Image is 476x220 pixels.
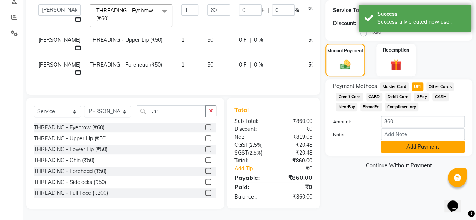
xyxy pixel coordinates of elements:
[234,149,248,156] span: SGST
[96,7,153,22] span: THREADING - Eyebrow (₹60)
[327,47,363,54] label: Manual Payment
[432,93,449,101] span: CASH
[229,133,274,141] div: Net:
[137,105,206,117] input: Search or Scan
[308,61,314,68] span: 50
[377,18,466,26] div: Successfully created new user.
[229,173,274,182] div: Payable:
[90,61,162,68] span: THREADING - Forehead (₹50)
[34,124,105,132] div: THREADING - Eyebrow (₹60)
[333,82,377,90] span: Payment Methods
[249,36,251,44] span: |
[254,36,263,44] span: 0 %
[383,47,409,53] label: Redemption
[273,149,318,157] div: ₹20.48
[34,135,107,143] div: THREADING - Upper Lip (₹50)
[34,178,106,186] div: THREADING - Sidelocks (₹50)
[181,61,184,68] span: 1
[327,131,375,138] label: Note:
[327,162,471,170] a: Continue Without Payment
[273,157,318,165] div: ₹860.00
[268,6,269,14] span: |
[229,125,274,133] div: Discount:
[250,142,261,148] span: 2.5%
[360,103,382,111] span: PhonePe
[229,149,274,157] div: ( )
[273,141,318,149] div: ₹20.48
[229,182,274,191] div: Paid:
[295,6,299,14] span: %
[34,156,94,164] div: THREADING - Chin (₹50)
[273,117,318,125] div: ₹860.00
[327,118,375,125] label: Amount:
[414,93,429,101] span: GPay
[273,125,318,133] div: ₹0
[229,141,274,149] div: ( )
[262,6,265,14] span: F
[234,106,252,114] span: Total
[377,10,466,18] div: Success
[273,193,318,201] div: ₹860.00
[34,189,108,197] div: THREADING - Full Face (₹200)
[380,82,409,91] span: Master Card
[38,61,81,68] span: [PERSON_NAME]
[273,133,318,141] div: ₹819.05
[336,93,363,101] span: Credit Card
[412,82,423,91] span: UPI
[308,36,314,43] span: 50
[34,146,108,153] div: THREADING - Lower Lip (₹50)
[333,6,367,14] div: Service Total:
[229,157,274,165] div: Total:
[229,193,274,201] div: Balance :
[336,103,357,111] span: NearBuy
[381,116,465,127] input: Amount
[385,103,419,111] span: Complimentary
[229,117,274,125] div: Sub Total:
[239,36,246,44] span: 0 F
[426,82,454,91] span: Other Cards
[381,141,465,153] button: Add Payment
[249,150,261,156] span: 2.5%
[366,93,382,101] span: CARD
[109,15,112,22] a: x
[337,59,354,71] img: _cash.svg
[90,36,163,43] span: THREADING - Upper Lip (₹50)
[387,58,405,72] img: _gift.svg
[181,36,184,43] span: 1
[234,141,248,148] span: CGST
[207,36,213,43] span: 50
[370,29,381,36] label: Fixed
[281,165,318,173] div: ₹0
[273,173,318,182] div: ₹860.00
[333,20,356,27] div: Discount:
[444,190,468,212] iframe: chat widget
[229,165,281,173] a: Add Tip
[38,36,81,43] span: [PERSON_NAME]
[34,167,106,175] div: THREADING - Forehead (₹50)
[385,93,411,101] span: Debit Card
[308,5,314,11] span: 60
[273,182,318,191] div: ₹0
[207,61,213,68] span: 50
[249,61,251,69] span: |
[381,128,465,140] input: Add Note
[254,61,263,69] span: 0 %
[239,61,246,69] span: 0 F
